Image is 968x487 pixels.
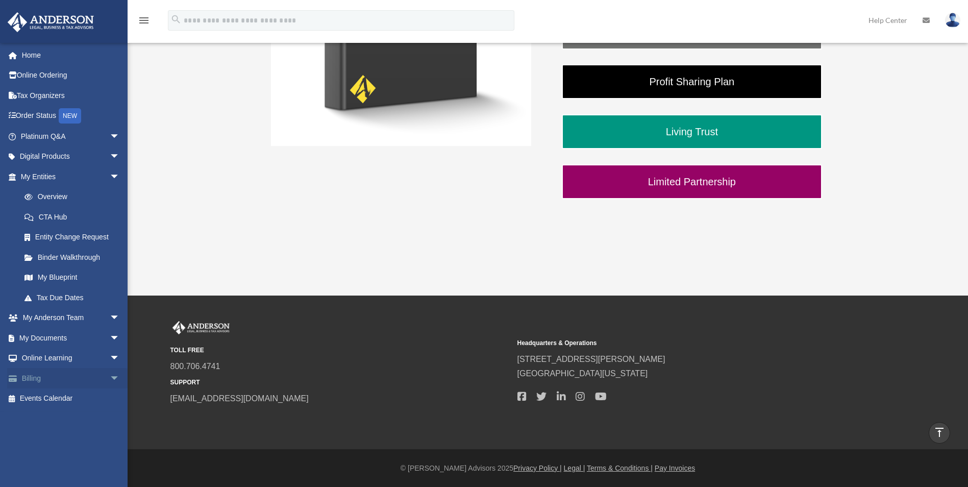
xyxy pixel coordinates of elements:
[7,65,135,86] a: Online Ordering
[170,394,309,403] a: [EMAIL_ADDRESS][DOMAIN_NAME]
[7,106,135,127] a: Order StatusNEW
[110,368,130,389] span: arrow_drop_down
[929,422,950,444] a: vertical_align_top
[945,13,960,28] img: User Pic
[564,464,585,472] a: Legal |
[128,462,968,475] div: © [PERSON_NAME] Advisors 2025
[655,464,695,472] a: Pay Invoices
[14,227,135,248] a: Entity Change Request
[5,12,97,32] img: Anderson Advisors Platinum Portal
[562,114,822,149] a: Living Trust
[14,187,135,207] a: Overview
[110,328,130,349] span: arrow_drop_down
[562,64,822,99] a: Profit Sharing Plan
[110,348,130,369] span: arrow_drop_down
[138,14,150,27] i: menu
[14,287,135,308] a: Tax Due Dates
[7,126,135,147] a: Platinum Q&Aarrow_drop_down
[7,147,135,167] a: Digital Productsarrow_drop_down
[7,308,135,328] a: My Anderson Teamarrow_drop_down
[587,464,653,472] a: Terms & Conditions |
[517,355,665,363] a: [STREET_ADDRESS][PERSON_NAME]
[517,369,648,378] a: [GEOGRAPHIC_DATA][US_STATE]
[110,166,130,187] span: arrow_drop_down
[7,348,135,369] a: Online Learningarrow_drop_down
[110,126,130,147] span: arrow_drop_down
[513,464,562,472] a: Privacy Policy |
[7,388,135,409] a: Events Calendar
[517,338,857,349] small: Headquarters & Operations
[7,368,135,388] a: Billingarrow_drop_down
[14,247,130,267] a: Binder Walkthrough
[170,321,232,334] img: Anderson Advisors Platinum Portal
[110,147,130,167] span: arrow_drop_down
[562,164,822,199] a: Limited Partnership
[59,108,81,124] div: NEW
[7,328,135,348] a: My Documentsarrow_drop_down
[7,45,135,65] a: Home
[933,426,946,439] i: vertical_align_top
[7,85,135,106] a: Tax Organizers
[138,18,150,27] a: menu
[14,207,135,227] a: CTA Hub
[170,14,182,25] i: search
[170,362,220,371] a: 800.706.4741
[7,166,135,187] a: My Entitiesarrow_drop_down
[170,345,510,356] small: TOLL FREE
[110,308,130,329] span: arrow_drop_down
[14,267,135,288] a: My Blueprint
[170,377,510,388] small: SUPPORT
